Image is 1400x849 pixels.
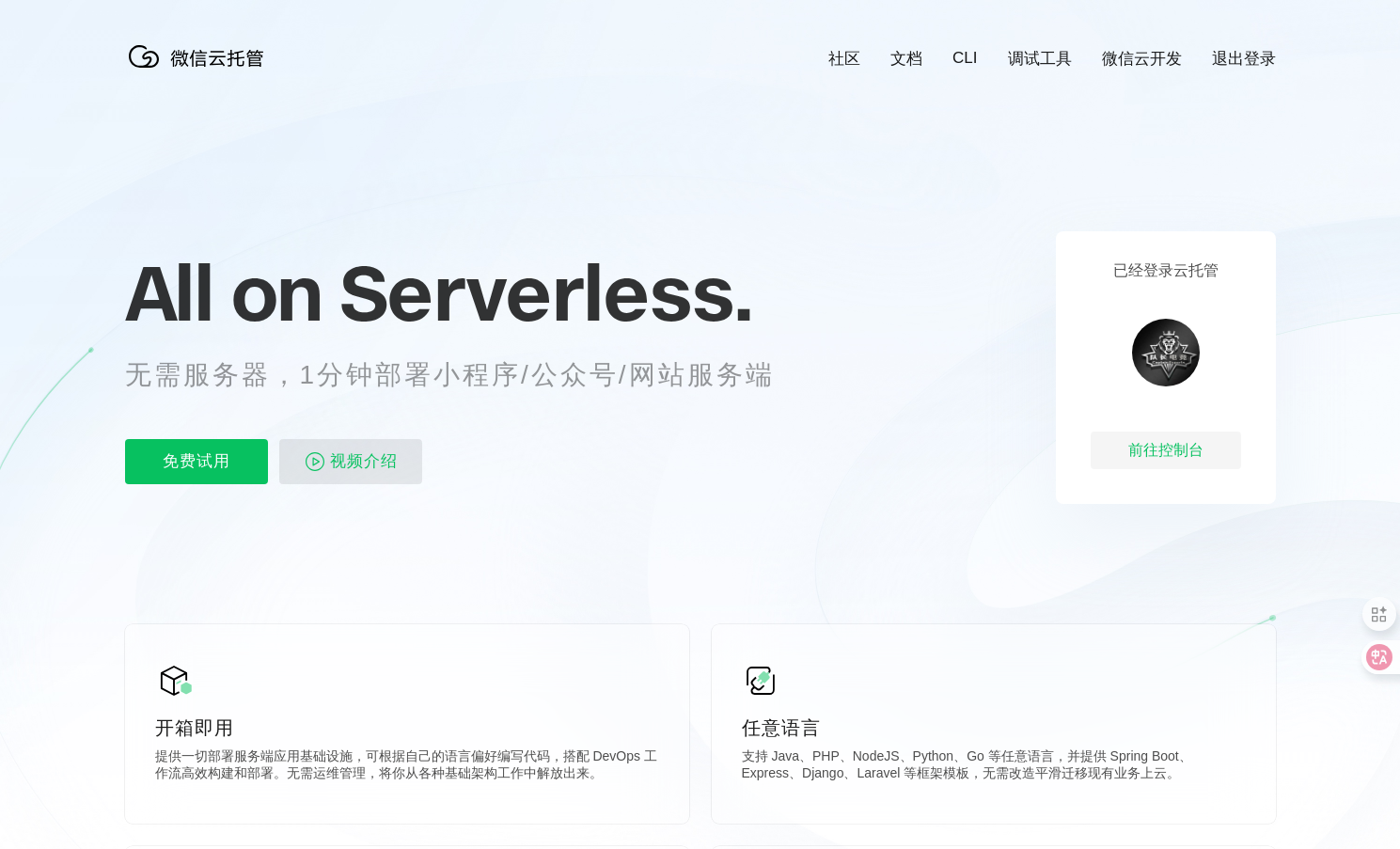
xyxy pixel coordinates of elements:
[1212,48,1276,70] a: 退出登录
[125,439,268,484] p: 免费试用
[890,48,922,70] a: 文档
[828,48,860,70] a: 社区
[330,439,398,484] span: 视频介绍
[1113,261,1219,281] p: 已经登录云托管
[952,49,977,68] a: CLI
[1091,432,1241,469] div: 前往控制台
[125,38,275,75] img: 微信云托管
[742,715,1246,741] p: 任意语言
[1008,48,1072,70] a: 调试工具
[155,715,659,741] p: 开箱即用
[339,245,752,339] span: Serverless.
[304,450,326,473] img: video_play.svg
[742,748,1246,786] p: 支持 Java、PHP、NodeJS、Python、Go 等任意语言，并提供 Spring Boot、Express、Django、Laravel 等框架模板，无需改造平滑迁移现有业务上云。
[125,62,275,78] a: 微信云托管
[155,748,659,786] p: 提供一切部署服务端应用基础设施，可根据自己的语言偏好编写代码，搭配 DevOps 工作流高效构建和部署。无需运维管理，将你从各种基础架构工作中解放出来。
[1102,48,1182,70] a: 微信云开发
[125,245,322,339] span: All on
[125,356,810,394] p: 无需服务器，1分钟部署小程序/公众号/网站服务端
